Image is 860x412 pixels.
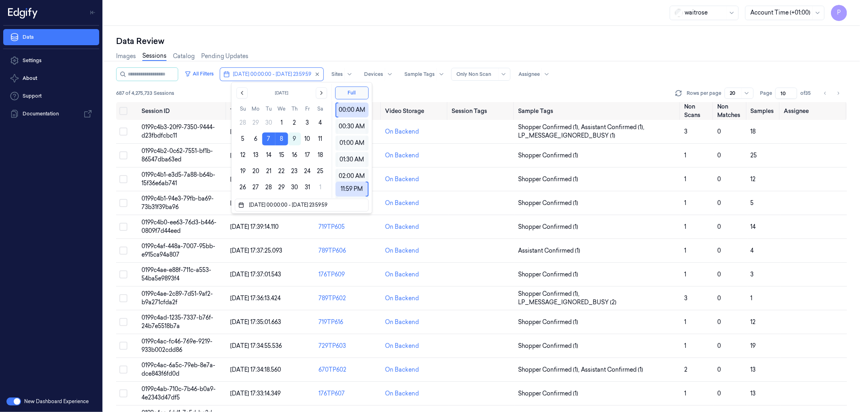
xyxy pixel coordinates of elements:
button: Select row [119,175,127,183]
th: Monday [249,105,262,113]
button: Select row [119,389,127,397]
button: Sunday, October 12th, 2025 [236,148,249,161]
div: On Backend [385,342,419,350]
button: Monday, September 29th, 2025 [249,116,262,129]
span: 0 [717,128,721,135]
span: 13 [751,390,756,397]
span: 18 [751,128,756,135]
span: 0 [717,152,721,159]
button: Friday, October 17th, 2025 [301,148,314,161]
nav: pagination [820,88,844,99]
button: Friday, October 10th, 2025 [301,132,314,145]
button: Saturday, October 18th, 2025 [314,148,327,161]
span: 0199c4b3-20f9-7350-9444-d23fbdfcbc11 [142,123,215,139]
span: 13 [751,366,756,373]
div: On Backend [385,128,419,136]
span: Shopper Confirmed (1) [518,151,578,160]
button: Monday, October 20th, 2025 [249,165,262,178]
span: 0 [717,295,721,302]
button: Saturday, November 1st, 2025 [314,181,327,194]
button: Go to the Next Month [316,87,327,98]
button: Full [335,86,369,99]
th: Sunday [236,105,249,113]
div: On Backend [385,199,419,207]
span: 14 [751,223,756,230]
div: On Backend [385,223,419,231]
span: 0199c4ac-6a5c-79eb-8e7a-dce843f6fd0d [142,362,215,377]
span: [DATE] 17:34:18.560 [230,366,281,373]
button: Select row [119,366,127,374]
span: Shopper Confirmed (1) , [518,366,581,374]
a: Settings [3,52,99,69]
div: 02:00 AM [338,169,366,184]
span: 0199c4b1-94e3-79fb-ba69-73b31f39ba96 [142,195,214,211]
button: P [831,5,847,21]
span: 1 [684,152,686,159]
button: About [3,70,99,86]
span: [DATE] 17:40:27.341 [230,152,281,159]
span: 12 [751,176,756,183]
div: 00:00 AM [338,102,366,117]
button: [DATE] [252,87,311,98]
span: 0199c4ad-1235-7337-b76f-24b7e5518b7a [142,314,213,330]
div: 789TP602 [319,294,379,303]
span: Shopper Confirmed (1) [518,318,578,326]
th: Friday [301,105,314,113]
button: Go to next page [833,88,844,99]
div: 729TP603 [319,342,379,350]
th: Non Scans [681,102,714,120]
button: Friday, October 24th, 2025 [301,165,314,178]
button: Sunday, October 26th, 2025 [236,181,249,194]
a: Images [116,52,136,61]
button: Friday, October 31st, 2025 [301,181,314,194]
th: Thursday [288,105,301,113]
th: Sample Tags [515,102,681,120]
button: Saturday, October 11th, 2025 [314,132,327,145]
span: of 35 [800,90,813,97]
div: 719TP605 [319,223,379,231]
button: Wednesday, October 1st, 2025 [275,116,288,129]
span: Assistant Confirmed (1) , [581,123,646,132]
span: 1 [684,247,686,254]
span: 0199c4ac-fc46-769e-9219-933b002cdd86 [142,338,212,353]
button: Tuesday, September 30th, 2025 [262,116,275,129]
button: Thursday, October 16th, 2025 [288,148,301,161]
span: [DATE] 17:39:56.754 [230,199,282,207]
span: 0 [717,176,721,183]
button: Select row [119,270,127,278]
span: [DATE] 17:37:01.543 [230,271,281,278]
span: Shopper Confirmed (1) [518,175,578,184]
span: 12 [751,318,756,326]
span: 3 [684,128,687,135]
a: Support [3,88,99,104]
span: 0 [717,366,721,373]
th: Timestamp (Session) [227,102,316,120]
span: Shopper Confirmed (1) , [518,123,581,132]
button: Saturday, October 25th, 2025 [314,165,327,178]
span: Assistant Confirmed (1) [581,366,643,374]
button: Monday, October 27th, 2025 [249,181,262,194]
div: On Backend [385,366,419,374]
span: 1 [684,390,686,397]
th: Non Matches [714,102,747,120]
span: Shopper Confirmed (1) [518,270,578,279]
span: 0199c4ae-2c89-7d51-9af2-b9a271cfda2f [142,290,213,306]
span: 25 [751,152,757,159]
button: Select row [119,294,127,302]
span: 5 [751,199,754,207]
th: Saturday [314,105,327,113]
span: [DATE] 17:37:25.093 [230,247,282,254]
span: 0 [717,223,721,230]
span: 1 [684,223,686,230]
th: Tuesday [262,105,275,113]
span: [DATE] 17:40:16.960 [230,176,281,183]
span: 0199c4af-448a-7007-95bb-e915ca94a807 [142,243,215,258]
th: Video Storage [382,102,448,120]
span: 0 [717,342,721,349]
button: Wednesday, October 22nd, 2025 [275,165,288,178]
span: 0 [717,390,721,397]
span: Shopper Confirmed (1) [518,342,578,350]
span: 3 [684,295,687,302]
button: Monday, October 6th, 2025 [249,132,262,145]
span: Shopper Confirmed (1) , [518,290,581,298]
